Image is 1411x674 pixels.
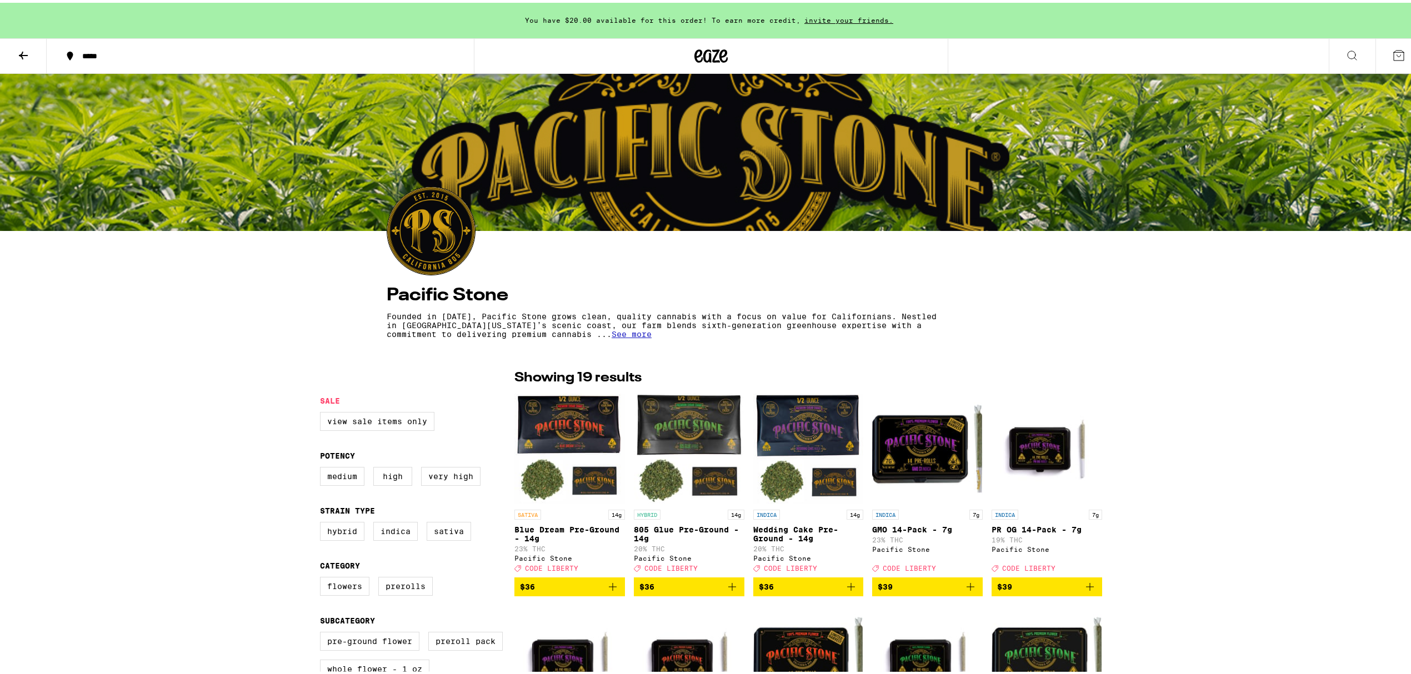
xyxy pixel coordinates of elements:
[612,327,652,336] span: See more
[992,390,1102,575] a: Open page for PR OG 14-Pack - 7g from Pacific Stone
[1089,507,1102,517] p: 7g
[320,559,360,567] legend: Category
[753,507,780,517] p: INDICA
[514,542,625,550] p: 23% THC
[872,534,983,541] p: 23% THC
[753,522,864,540] p: Wedding Cake Pre-Ground - 14g
[872,543,983,550] div: Pacific Stone
[992,507,1018,517] p: INDICA
[764,562,817,569] span: CODE LIBERTY
[320,409,434,428] label: View Sale Items Only
[753,390,864,575] a: Open page for Wedding Cake Pre-Ground - 14g from Pacific Stone
[634,507,661,517] p: HYBRID
[320,394,340,403] legend: Sale
[639,580,654,589] span: $36
[872,575,983,593] button: Add to bag
[883,562,936,569] span: CODE LIBERTY
[514,390,625,501] img: Pacific Stone - Blue Dream Pre-Ground - 14g
[992,575,1102,593] button: Add to bag
[759,580,774,589] span: $36
[373,464,412,483] label: High
[320,504,375,512] legend: Strain Type
[320,613,375,622] legend: Subcategory
[320,574,369,593] label: Flowers
[969,507,983,517] p: 7g
[728,507,744,517] p: 14g
[753,552,864,559] div: Pacific Stone
[634,390,744,501] img: Pacific Stone - 805 Glue Pre-Ground - 14g
[320,629,419,648] label: Pre-ground Flower
[514,522,625,540] p: Blue Dream Pre-Ground - 14g
[634,552,744,559] div: Pacific Stone
[387,309,938,336] p: Founded in [DATE], Pacific Stone grows clean, quality cannabis with a focus on value for Californ...
[320,464,364,483] label: Medium
[753,575,864,593] button: Add to bag
[7,8,80,17] span: Hi. Need any help?
[320,449,355,457] legend: Potency
[320,519,364,538] label: Hybrid
[634,575,744,593] button: Add to bag
[992,390,1102,501] img: Pacific Stone - PR OG 14-Pack - 7g
[872,522,983,531] p: GMO 14-Pack - 7g
[872,390,983,575] a: Open page for GMO 14-Pack - 7g from Pacific Stone
[872,507,899,517] p: INDICA
[373,519,418,538] label: Indica
[378,574,433,593] label: Prerolls
[847,507,863,517] p: 14g
[514,366,642,385] p: Showing 19 results
[1002,562,1055,569] span: CODE LIBERTY
[634,542,744,550] p: 20% THC
[872,390,983,501] img: Pacific Stone - GMO 14-Pack - 7g
[992,522,1102,531] p: PR OG 14-Pack - 7g
[428,629,503,648] label: Preroll Pack
[514,552,625,559] div: Pacific Stone
[520,580,535,589] span: $36
[525,562,578,569] span: CODE LIBERTY
[997,580,1012,589] span: $39
[514,575,625,593] button: Add to bag
[427,519,471,538] label: Sativa
[644,562,698,569] span: CODE LIBERTY
[514,507,541,517] p: SATIVA
[878,580,893,589] span: $39
[387,184,475,272] img: Pacific Stone logo
[608,507,625,517] p: 14g
[753,542,864,550] p: 20% THC
[421,464,481,483] label: Very High
[992,543,1102,550] div: Pacific Stone
[992,534,1102,541] p: 19% THC
[634,390,744,575] a: Open page for 805 Glue Pre-Ground - 14g from Pacific Stone
[800,14,897,21] span: invite your friends.
[387,284,1035,301] h4: Pacific Stone
[514,390,625,575] a: Open page for Blue Dream Pre-Ground - 14g from Pacific Stone
[634,522,744,540] p: 805 Glue Pre-Ground - 14g
[753,390,864,501] img: Pacific Stone - Wedding Cake Pre-Ground - 14g
[525,14,800,21] span: You have $20.00 available for this order! To earn more credit,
